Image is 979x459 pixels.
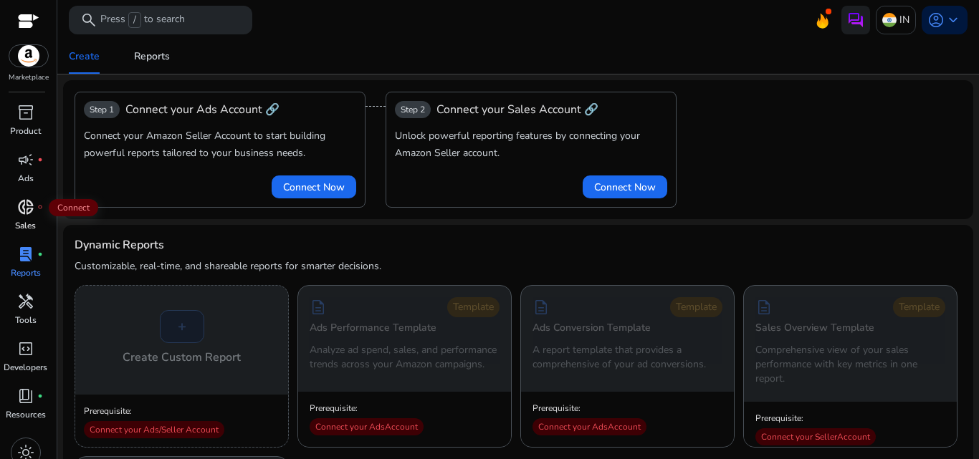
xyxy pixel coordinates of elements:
p: Reports [11,266,41,279]
p: Ads [18,172,34,185]
p: Prerequisite: [533,402,646,414]
div: Connect your Ads Account [310,418,424,435]
p: Sales [15,219,36,232]
span: fiber_manual_record [37,204,43,210]
span: inventory_2 [17,104,34,121]
p: Comprehensive view of your sales performance with key metrics in one report. [755,343,945,386]
p: IN [899,7,909,32]
div: Template [670,297,722,317]
span: donut_small [17,198,34,216]
h5: Ads Conversion Template [533,322,651,334]
span: / [128,12,141,28]
p: Prerequisite: [84,405,280,417]
span: description [755,299,773,316]
p: Tools [15,314,37,327]
span: description [533,299,550,316]
div: Connect your Ads Account 🔗 [125,101,280,118]
span: Unlock powerful reporting features by connecting your Amazon Seller account. [395,129,640,160]
span: Connect [49,199,98,216]
div: Connect your Seller Account [755,428,876,445]
h3: Dynamic Reports [75,236,164,253]
div: Connect your Ads/Seller Account [84,421,224,438]
span: account_circle [927,11,945,29]
div: Template [893,297,945,317]
div: Reports [134,52,170,62]
span: Connect your Amazon Seller Account to start building powerful reports tailored to your business n... [84,129,325,160]
span: Connect Now [283,180,345,195]
span: fiber_manual_record [37,157,43,163]
p: Prerequisite: [755,412,876,424]
span: handyman [17,293,34,310]
span: search [80,11,97,29]
p: Product [10,125,41,137]
span: Step 1 [90,104,114,115]
span: campaign [17,151,34,168]
span: lab_profile [17,246,34,263]
span: Connect Now [594,180,656,195]
p: Analyze ad spend, sales, and performance trends across your Amazon campaigns. [310,343,500,372]
p: Resources [6,408,46,421]
span: fiber_manual_record [37,393,43,399]
div: Connect your Ads Account [533,418,646,435]
span: Connect your Sales Account 🔗 [436,101,598,118]
h5: Ads Performance Template [310,322,436,334]
p: Customizable, real-time, and shareable reports for smarter decisions. [75,259,381,274]
span: book_4 [17,387,34,405]
div: + [160,310,204,343]
img: amazon.svg [9,45,48,67]
div: Template [447,297,500,317]
span: code_blocks [17,340,34,357]
h5: Sales Overview Template [755,322,874,334]
p: Marketplace [9,72,49,83]
p: A report template that provides a comprehensive of your ad conversions. [533,343,722,372]
span: fiber_manual_record [37,251,43,257]
p: Prerequisite: [310,402,424,414]
p: Developers [4,361,47,374]
div: Create [69,52,100,62]
span: keyboard_arrow_down [945,11,962,29]
span: description [310,299,327,316]
button: Connect Now [583,175,667,198]
img: in.svg [882,13,897,27]
p: Press to search [100,12,185,28]
h4: Create Custom Report [123,349,241,366]
button: Connect Now [272,175,356,198]
span: Step 2 [401,104,425,115]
